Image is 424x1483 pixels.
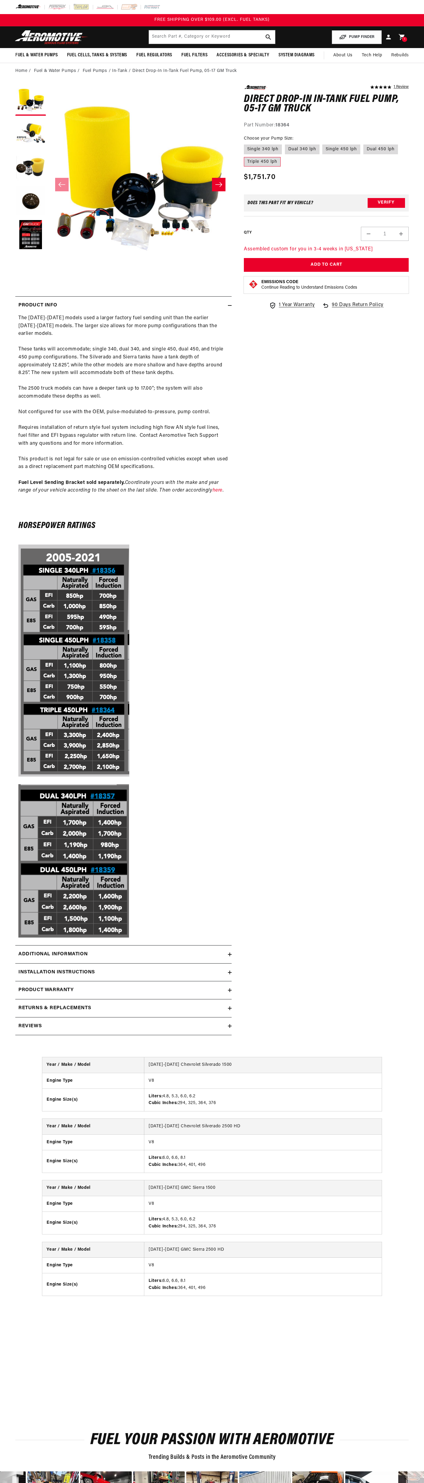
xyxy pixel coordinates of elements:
[144,1242,382,1258] td: [DATE]-[DATE] GMC Sierra 2500 HD
[15,999,232,1017] summary: Returns & replacements
[322,301,384,315] a: 90 Days Return Policy
[391,52,409,59] span: Rebuilds
[18,986,74,994] h2: Product warranty
[15,964,232,981] summary: Installation Instructions
[15,297,232,314] summary: Product Info
[15,186,46,217] button: Load image 4 in gallery view
[149,1224,178,1229] strong: Cubic Inches:
[149,1101,178,1105] strong: Cubic Inches:
[18,950,88,958] h2: Additional information
[15,1433,409,1447] h2: Fuel Your Passion with Aeromotive
[269,301,315,309] a: 1 Year Warranty
[285,144,320,154] label: Dual 340 lph
[357,48,387,63] summary: Tech Help
[15,85,232,284] media-gallery: Gallery Viewer
[212,48,274,62] summary: Accessories & Specialty
[132,48,177,62] summary: Fuel Regulators
[144,1119,382,1134] td: [DATE]-[DATE] Chevrolet Silverado 2500 HD
[42,1134,144,1150] th: Engine Type
[15,946,232,963] summary: Additional information
[42,1242,144,1258] th: Year / Make / Model
[15,68,409,74] nav: breadcrumbs
[149,1217,163,1222] strong: Liters:
[11,48,62,62] summary: Fuel & Water Pumps
[181,52,207,58] span: Fuel Filters
[212,178,225,191] button: Slide right
[144,1057,382,1073] td: [DATE]-[DATE] Chevrolet Silverado 1500
[244,230,252,235] label: QTY
[149,1094,163,1099] strong: Liters:
[18,968,95,976] h2: Installation Instructions
[149,1155,163,1160] strong: Liters:
[34,68,76,74] a: Fuel & Water Pumps
[15,220,46,250] button: Load image 5 in gallery view
[18,480,125,485] strong: Fuel Level Sending Bracket sold separately.
[261,279,357,290] button: Emissions CodeContinue Reading to Understand Emissions Codes
[15,152,46,183] button: Load image 3 in gallery view
[83,68,107,74] a: Fuel Pumps
[144,1134,382,1150] td: V8
[177,48,212,62] summary: Fuel Filters
[144,1150,382,1173] td: 6.0, 6.6, 8.1 364, 401, 496
[261,280,298,284] strong: Emissions Code
[42,1057,144,1073] th: Year / Make / Model
[144,1180,382,1196] td: [DATE]-[DATE] GMC Sierra 1500
[262,30,275,44] button: search button
[144,1196,382,1211] td: V8
[149,30,275,44] input: Search by Part Number, Category or Keyword
[333,53,353,58] span: About Us
[15,85,46,116] button: Load image 1 in gallery view
[217,52,269,58] span: Accessories & Specialty
[248,279,258,289] img: Emissions code
[244,122,409,129] div: Part Number:
[144,1258,382,1273] td: V8
[244,95,409,114] h1: Direct Drop-In In-Tank Fuel Pump, 05-17 GM Truck
[15,52,58,58] span: Fuel & Water Pumps
[244,172,276,183] span: $1,751.70
[42,1212,144,1234] th: Engine Size(s)
[363,144,398,154] label: Dual 450 lph
[362,52,382,59] span: Tech Help
[404,37,405,42] span: 1
[18,314,229,495] p: The [DATE]-[DATE] models used a larger factory fuel sending unit than the earlier [DATE]-[DATE] m...
[42,1073,144,1088] th: Engine Type
[18,522,229,530] h6: Horsepower Ratings
[244,157,281,167] label: Triple 450 lph
[62,48,132,62] summary: Fuel Cells, Tanks & Systems
[149,1454,276,1460] span: Trending Builds & Posts in the Aeromotive Community
[112,68,132,74] li: In-Tank
[368,198,405,208] button: Verify
[213,488,223,493] a: here
[67,52,127,58] span: Fuel Cells, Tanks & Systems
[244,258,409,272] button: Add to Cart
[149,1279,163,1283] strong: Liters:
[18,301,57,309] h2: Product Info
[15,119,46,149] button: Load image 2 in gallery view
[261,285,357,290] p: Continue Reading to Understand Emissions Codes
[274,48,319,62] summary: System Diagrams
[15,1017,232,1035] summary: Reviews
[332,30,382,44] button: PUMP FINDER
[15,68,27,74] a: Home
[322,144,360,154] label: Single 450 lph
[42,1088,144,1111] th: Engine Size(s)
[154,17,270,22] span: FREE SHIPPING OVER $109.00 (EXCL. FUEL TANKS)
[42,1258,144,1273] th: Engine Type
[42,1119,144,1134] th: Year / Make / Model
[279,301,315,309] span: 1 Year Warranty
[149,1163,178,1167] strong: Cubic Inches:
[248,200,313,205] div: Does This part fit My vehicle?
[387,48,414,63] summary: Rebuilds
[42,1273,144,1296] th: Engine Size(s)
[42,1180,144,1196] th: Year / Make / Model
[394,85,409,89] a: 1 reviews
[18,1004,91,1012] h2: Returns & replacements
[144,1273,382,1296] td: 6.0, 6.6, 8.1 364, 401, 496
[144,1073,382,1088] td: V8
[144,1212,382,1234] td: 4.8, 5.3, 6.0, 6.2 294, 325, 364, 376
[275,123,289,128] strong: 18364
[329,48,357,63] a: About Us
[55,178,69,191] button: Slide left
[332,301,384,315] span: 90 Days Return Policy
[42,1150,144,1173] th: Engine Size(s)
